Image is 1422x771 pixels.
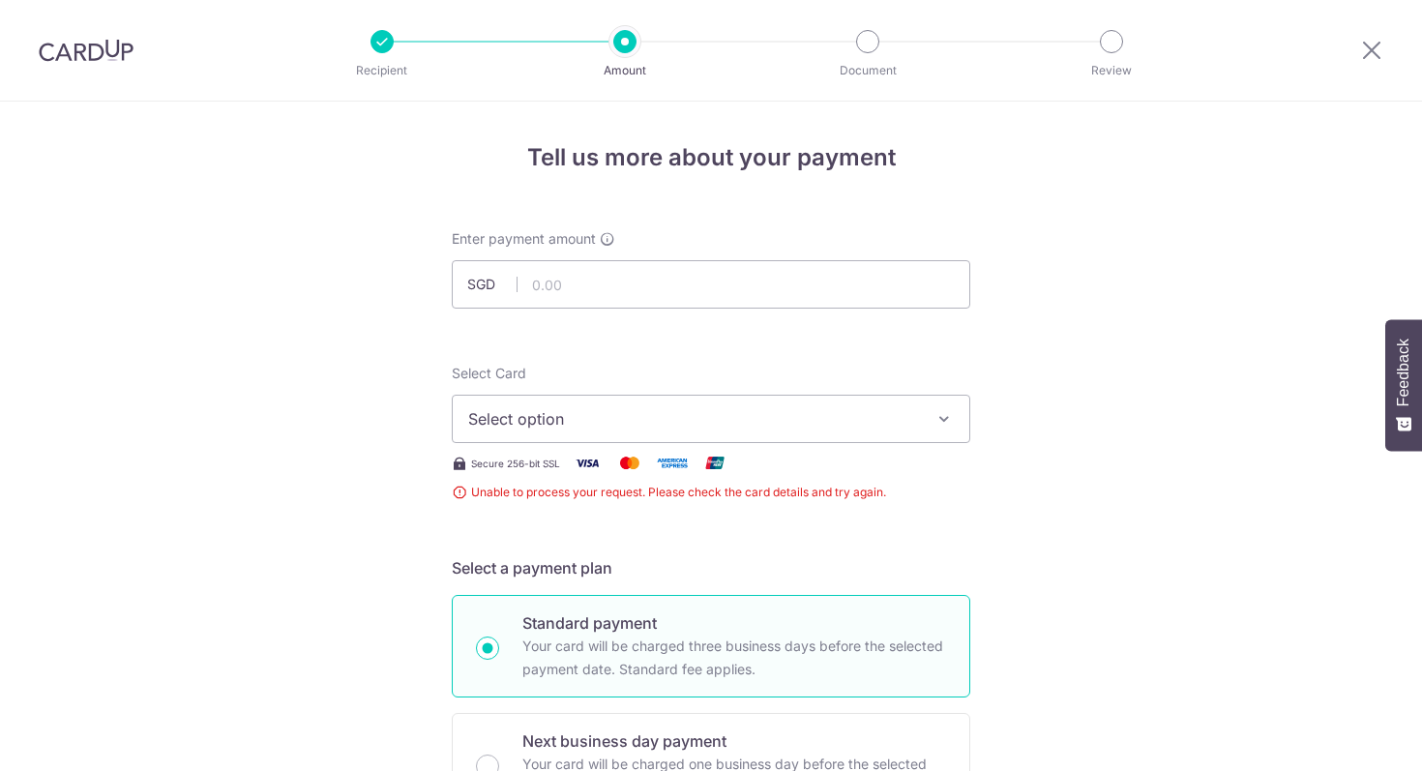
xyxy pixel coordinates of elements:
h4: Tell us more about your payment [452,140,970,175]
h5: Select a payment plan [452,556,970,579]
span: Feedback [1395,339,1412,406]
img: American Express [653,451,692,475]
input: 0.00 [452,260,970,309]
button: Select option [452,395,970,443]
span: SGD [467,275,518,294]
p: Your card will be charged three business days before the selected payment date. Standard fee appl... [522,635,946,681]
span: Unable to process your request. Please check the card details and try again. [452,483,970,502]
img: Mastercard [610,451,649,475]
span: Enter payment amount [452,229,596,249]
button: Feedback - Show survey [1385,319,1422,451]
p: Document [796,61,939,80]
span: Secure 256-bit SSL [471,456,560,471]
img: Union Pay [696,451,734,475]
p: Amount [553,61,696,80]
span: translation missing: en.payables.payment_networks.credit_card.summary.labels.select_card [452,365,526,381]
p: Review [1040,61,1183,80]
img: CardUp [39,39,133,62]
span: Select option [468,407,919,430]
p: Standard payment [522,611,946,635]
p: Recipient [311,61,454,80]
p: Next business day payment [522,729,946,753]
iframe: Opens a widget where you can find more information [1297,713,1403,761]
img: Visa [568,451,607,475]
